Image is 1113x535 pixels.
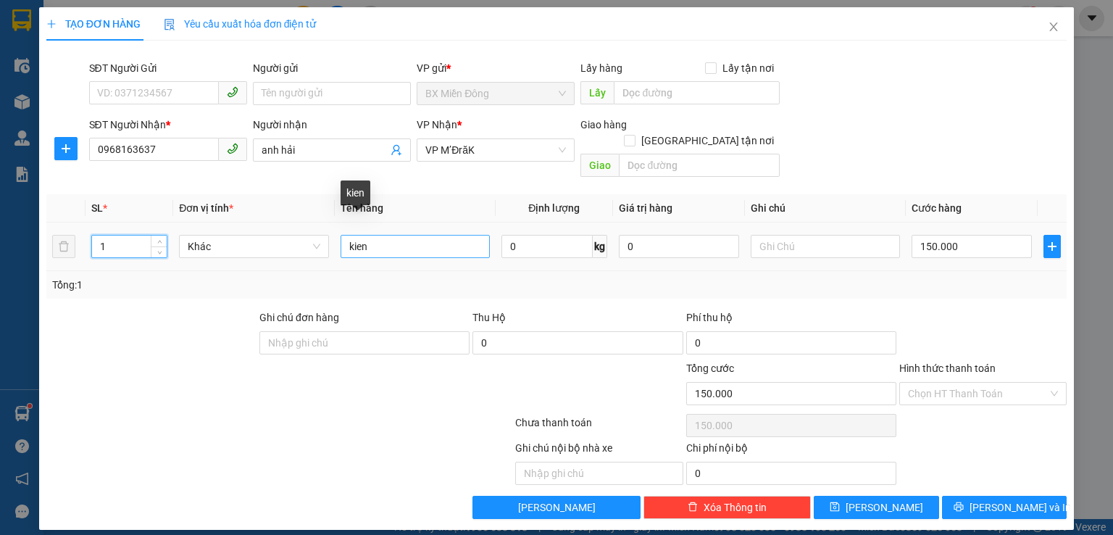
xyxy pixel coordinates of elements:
input: VD: Bàn, Ghế [341,235,490,258]
span: user-add [391,144,402,156]
button: delete [52,235,75,258]
input: Ghi chú đơn hàng [259,331,470,354]
button: plus [1043,235,1061,258]
span: Lấy tận nơi [717,60,780,76]
input: 0 [619,235,739,258]
div: Tổng: 1 [52,277,430,293]
button: Close [1033,7,1074,48]
span: plus [1044,241,1060,252]
span: up [155,238,164,246]
div: Người gửi [253,60,411,76]
div: SĐT Người Nhận [89,117,247,133]
span: Cước hàng [912,202,962,214]
button: save[PERSON_NAME] [814,496,939,519]
div: VP gửi [417,60,575,76]
span: Thu Hộ [472,312,506,323]
span: Yêu cầu xuất hóa đơn điện tử [164,18,317,30]
span: Decrease Value [151,246,167,257]
span: [PERSON_NAME] [846,499,923,515]
div: Chưa thanh toán [514,415,684,440]
span: delete [688,502,698,513]
span: save [830,502,840,513]
span: kg [593,235,607,258]
input: Ghi Chú [751,235,900,258]
span: phone [227,86,238,98]
span: VP Nhận [417,119,457,130]
span: close [1048,21,1059,33]
span: [GEOGRAPHIC_DATA] tận nơi [635,133,780,149]
span: Giá trị hàng [619,202,672,214]
span: Xóa Thông tin [704,499,767,515]
span: [PERSON_NAME] và In [970,499,1071,515]
span: BX Miền Đông [425,83,566,104]
span: VP M’ĐrăK [425,139,566,161]
span: Giao hàng [580,119,627,130]
button: printer[PERSON_NAME] và In [942,496,1067,519]
span: Increase Value [151,236,167,246]
label: Hình thức thanh toán [899,362,996,374]
span: Lấy hàng [580,62,622,74]
div: Chi phí nội bộ [686,440,896,462]
input: Dọc đường [619,154,780,177]
span: down [155,248,164,257]
span: Lấy [580,81,614,104]
input: Dọc đường [614,81,780,104]
img: icon [164,19,175,30]
th: Ghi chú [745,194,906,223]
span: Đơn vị tính [179,202,233,214]
span: [PERSON_NAME] [518,499,596,515]
span: Tổng cước [686,362,734,374]
span: plus [55,143,77,154]
div: kien [341,181,370,205]
div: Ghi chú nội bộ nhà xe [515,440,683,462]
div: Phí thu hộ [686,310,896,331]
span: Khác [188,236,320,257]
span: printer [954,502,964,513]
input: Nhập ghi chú [515,462,683,485]
button: [PERSON_NAME] [472,496,640,519]
span: Định lượng [528,202,580,214]
div: SĐT Người Gửi [89,60,247,76]
div: Người nhận [253,117,411,133]
span: Giao [580,154,619,177]
span: SL [91,202,103,214]
span: phone [227,143,238,154]
span: plus [46,19,57,29]
button: plus [54,137,78,160]
span: TẠO ĐƠN HÀNG [46,18,141,30]
button: deleteXóa Thông tin [643,496,811,519]
label: Ghi chú đơn hàng [259,312,339,323]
